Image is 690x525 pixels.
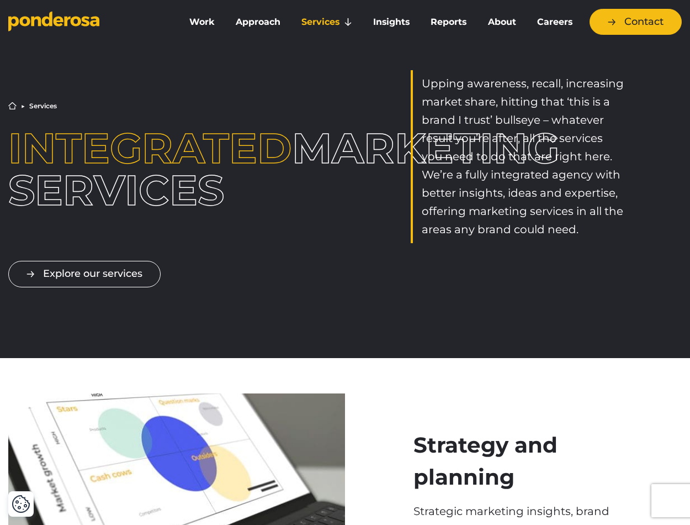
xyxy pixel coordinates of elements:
[181,11,223,34] a: Work
[529,11,581,34] a: Careers
[422,11,475,34] a: Reports
[227,11,289,34] a: Approach
[480,11,524,34] a: About
[590,9,682,35] a: Contact
[365,11,418,34] a: Insights
[293,11,360,34] a: Services
[29,103,57,109] li: Services
[8,123,292,174] span: Integrated
[21,103,25,109] li: ▶︎
[8,261,161,287] a: Explore our services
[8,11,164,33] a: Go to homepage
[12,495,30,513] button: Cookie Settings
[422,75,624,239] p: Upping awareness, recall, increasing market share, hitting that ‘this is a brand I trust’ bullsey...
[413,429,613,494] h2: Strategy and planning
[8,128,279,212] h1: marketing services
[8,102,17,110] a: Home
[12,495,30,513] img: Revisit consent button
